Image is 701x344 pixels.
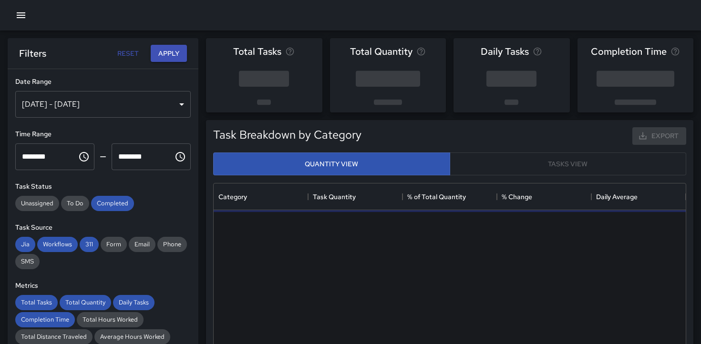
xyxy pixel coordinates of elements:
div: % of Total Quantity [407,183,466,210]
span: Completion Time [591,44,667,59]
h5: Task Breakdown by Category [213,127,361,142]
div: To Do [61,196,89,211]
div: % of Total Quantity [402,183,497,210]
div: Task Quantity [308,183,402,210]
div: 311 [80,237,99,252]
div: Daily Average [591,183,686,210]
div: Total Tasks [15,295,58,310]
div: Daily Average [596,183,638,210]
span: Total Distance Traveled [15,333,93,341]
div: Completion Time [15,312,75,327]
h6: Date Range [15,77,191,87]
svg: Total number of tasks in the selected period, compared to the previous period. [285,47,295,56]
div: Total Hours Worked [77,312,144,327]
h6: Time Range [15,129,191,140]
div: [DATE] - [DATE] [15,91,191,118]
button: Choose time, selected time is 12:00 AM [74,147,93,166]
span: Form [101,240,127,248]
button: Reset [113,45,143,62]
span: Phone [157,240,187,248]
svg: Total task quantity in the selected period, compared to the previous period. [416,47,426,56]
div: Category [218,183,247,210]
span: Total Hours Worked [77,315,144,324]
h6: Task Source [15,223,191,233]
span: Daily Tasks [481,44,529,59]
svg: Average number of tasks per day in the selected period, compared to the previous period. [533,47,542,56]
span: Workflows [37,240,78,248]
span: Jia [15,240,35,248]
h6: Task Status [15,182,191,192]
div: Category [214,183,308,210]
div: Unassigned [15,196,59,211]
button: Apply [151,45,187,62]
span: Total Quantity [350,44,412,59]
h6: Metrics [15,281,191,291]
h6: Filters [19,46,46,61]
div: Daily Tasks [113,295,155,310]
div: % Change [497,183,591,210]
div: Workflows [37,237,78,252]
div: % Change [502,183,532,210]
div: Form [101,237,127,252]
span: Average Hours Worked [94,333,170,341]
div: Jia [15,237,35,252]
span: Email [129,240,155,248]
span: Total Quantity [60,298,111,306]
span: Total Tasks [233,44,281,59]
div: Task Quantity [313,183,356,210]
span: Completion Time [15,315,75,324]
span: SMS [15,257,40,265]
span: To Do [61,199,89,207]
button: Choose time, selected time is 11:59 PM [171,147,190,166]
div: Total Quantity [60,295,111,310]
div: Completed [91,196,134,211]
div: Email [129,237,155,252]
div: SMS [15,254,40,269]
span: Daily Tasks [113,298,155,306]
div: Phone [157,237,187,252]
svg: Average time taken to complete tasks in the selected period, compared to the previous period. [670,47,680,56]
span: Unassigned [15,199,59,207]
span: 311 [80,240,99,248]
span: Completed [91,199,134,207]
span: Total Tasks [15,298,58,306]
